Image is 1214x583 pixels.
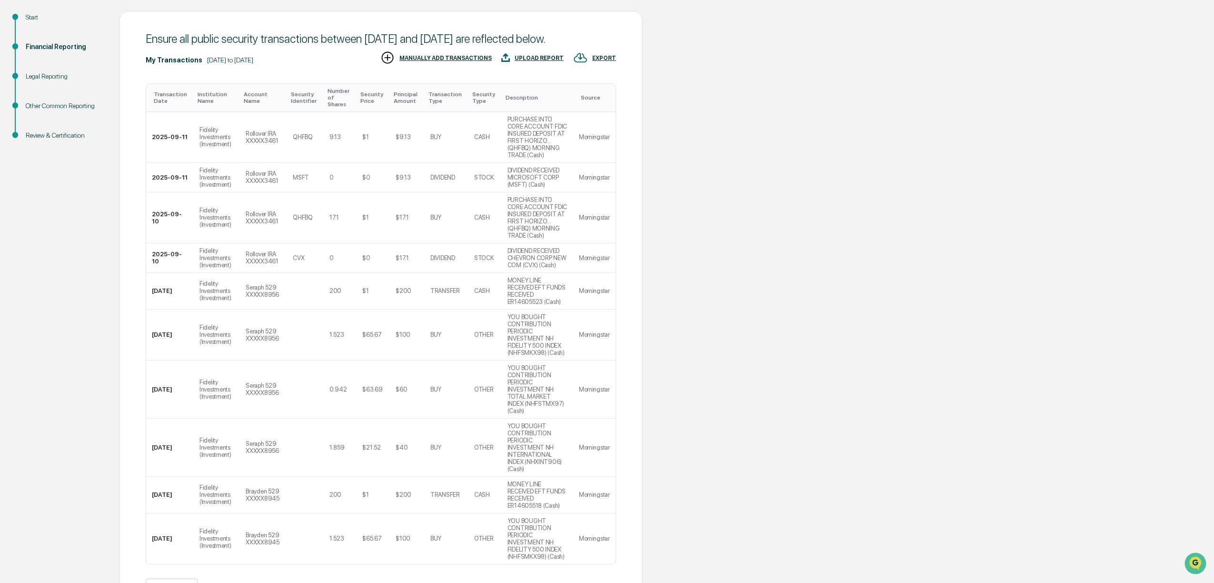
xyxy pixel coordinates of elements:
div: $17.1 [396,214,409,221]
div: Toggle SortBy [328,88,353,108]
div: 0 [329,174,334,181]
div: UPLOAD REPORT [515,55,564,61]
div: $0 [362,174,370,181]
div: OTHER [474,386,494,393]
div: QHFBQ [293,214,313,221]
div: DIVIDEND [430,174,455,181]
div: $100 [396,535,410,542]
div: QHFBQ [293,133,313,141]
div: YOU BOUGHT CONTRIBUTION PERIODIC INVESTMENT NH FIDELITY 500 INDEX (NHFSMKX98) (Cash) [507,313,567,356]
td: Seraph 529 XXXXX8956 [240,419,287,477]
div: BUY [430,444,441,451]
a: Powered byPylon [67,161,115,169]
img: MANUALLY ADD TRANSACTIONS [380,50,395,65]
div: $40 [396,444,408,451]
div: 200 [329,491,341,498]
div: Fidelity Investments (Investment) [199,126,234,148]
td: Rollover IRA XXXXX3461 [240,192,287,243]
td: Morningstar [573,192,616,243]
span: Attestations [79,120,118,130]
div: Toggle SortBy [506,94,569,101]
div: $200 [396,287,411,294]
div: [DATE] to [DATE] [207,56,253,64]
div: Toggle SortBy [244,91,283,104]
td: Brayden 529 XXXXX8945 [240,477,287,513]
button: Start new chat [162,76,173,87]
div: EXPORT [592,55,616,61]
div: CVX [293,254,304,261]
td: Morningstar [573,112,616,163]
td: Brayden 529 XXXXX8945 [240,513,287,564]
div: BUY [430,133,441,141]
div: $200 [396,491,411,498]
td: [DATE] [146,361,194,419]
div: DIVIDEND RECEIVED MICROSOFT CORP (MSFT) (Cash) [507,167,567,188]
div: DIVIDEND [430,254,455,261]
img: 1746055101610-c473b297-6a78-478c-a979-82029cc54cd1 [10,73,27,90]
div: Other Common Reporting [26,101,104,111]
div: 1.523 [329,331,344,338]
div: CASH [474,133,490,141]
div: YOU BOUGHT CONTRIBUTION PERIODIC INVESTMENT NH FIDELITY 500 INDEX (NHFSMKX98) (Cash) [507,517,567,560]
td: Morningstar [573,273,616,310]
div: 0.942 [329,386,347,393]
div: 0 [329,254,334,261]
div: Legal Reporting [26,71,104,81]
div: Toggle SortBy [291,91,320,104]
div: 🖐️ [10,121,17,129]
td: Morningstar [573,477,616,513]
div: 1.859 [329,444,345,451]
div: Fidelity Investments (Investment) [199,528,234,549]
div: $1 [362,287,368,294]
div: Review & Certification [26,131,104,141]
div: YOU BOUGHT CONTRIBUTION PERIODIC INVESTMENT NH INTERNATIONAL INDEX (NHXINT906) (Cash) [507,422,567,472]
div: MSFT [293,174,309,181]
div: $9.13 [396,174,411,181]
div: Fidelity Investments (Investment) [199,324,234,345]
div: BUY [430,214,441,221]
div: OTHER [474,444,494,451]
div: BUY [430,535,441,542]
td: Seraph 529 XXXXX8956 [240,361,287,419]
td: [DATE] [146,477,194,513]
div: YOU BOUGHT CONTRIBUTION PERIODIC INVESTMENT NH TOTAL MARKET INDEX (NHFSTMX97) (Cash) [507,364,567,414]
div: CASH [474,491,490,498]
div: Financial Reporting [26,42,104,52]
a: 🗄️Attestations [65,116,122,133]
div: $100 [396,331,410,338]
div: PURCHASE INTO CORE ACCOUNT FDIC INSURED DEPOSIT AT FIRST HORIZO... (QHFBQ) MORNING TRADE (Cash) [507,116,567,159]
div: $65.67 [362,535,381,542]
div: STOCK [474,254,494,261]
div: Toggle SortBy [394,91,421,104]
div: $60 [396,386,407,393]
div: OTHER [474,535,494,542]
div: MANUALLY ADD TRANSACTIONS [399,55,492,61]
div: CASH [474,214,490,221]
div: Toggle SortBy [198,91,236,104]
p: How can we help? [10,20,173,35]
div: Start [26,12,104,22]
div: BUY [430,386,441,393]
div: TRANSFER [430,491,460,498]
td: [DATE] [146,419,194,477]
td: Seraph 529 XXXXX8956 [240,273,287,310]
div: $1 [362,214,368,221]
td: Seraph 529 XXXXX8956 [240,310,287,361]
td: Rollover IRA XXXXX3461 [240,243,287,273]
div: OTHER [474,331,494,338]
a: 🔎Data Lookup [6,134,64,151]
img: UPLOAD REPORT [501,50,510,65]
div: TRANSFER [430,287,460,294]
div: Start new chat [32,73,156,82]
div: Toggle SortBy [154,91,190,104]
td: [DATE] [146,513,194,564]
td: Morningstar [573,419,616,477]
div: CASH [474,287,490,294]
div: My Transactions [146,56,202,64]
div: Toggle SortBy [360,91,386,104]
div: $21.52 [362,444,380,451]
td: Morningstar [573,513,616,564]
td: Rollover IRA XXXXX3461 [240,163,287,192]
td: Rollover IRA XXXXX3461 [240,112,287,163]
